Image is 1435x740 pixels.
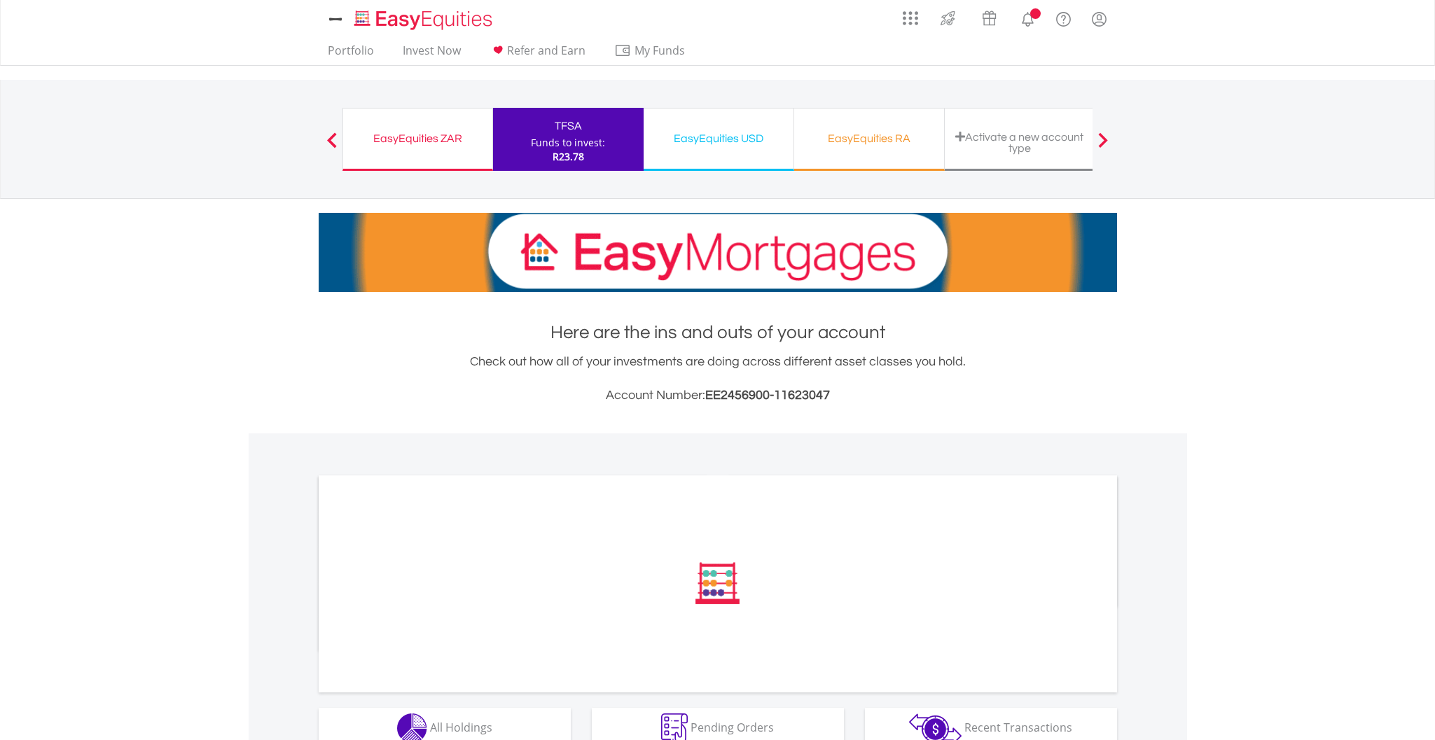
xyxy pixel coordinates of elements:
div: Check out how all of your investments are doing across different asset classes you hold. [319,352,1117,405]
div: EasyEquities ZAR [352,129,484,148]
span: My Funds [614,41,706,60]
a: Invest Now [397,43,466,65]
a: Vouchers [969,4,1010,29]
a: Portfolio [322,43,380,65]
div: EasyEquities RA [803,129,936,148]
a: Notifications [1010,4,1046,32]
img: grid-menu-icon.svg [903,11,918,26]
a: My Profile [1081,4,1117,34]
a: AppsGrid [894,4,927,26]
div: EasyEquities USD [652,129,785,148]
img: vouchers-v2.svg [978,7,1001,29]
a: Refer and Earn [484,43,591,65]
span: All Holdings [430,720,492,735]
img: EasyMortage Promotion Banner [319,213,1117,292]
h3: Account Number: [319,386,1117,405]
span: Pending Orders [691,720,774,735]
div: Activate a new account type [953,131,1086,154]
span: R23.78 [553,150,584,163]
img: EasyEquities_Logo.png [352,8,498,32]
span: Refer and Earn [507,43,585,58]
img: thrive-v2.svg [936,7,959,29]
span: EE2456900-11623047 [705,389,830,402]
div: Funds to invest: [531,136,605,150]
a: FAQ's and Support [1046,4,1081,32]
h1: Here are the ins and outs of your account [319,320,1117,345]
a: Home page [349,4,498,32]
div: TFSA [501,116,635,136]
span: Recent Transactions [964,720,1072,735]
